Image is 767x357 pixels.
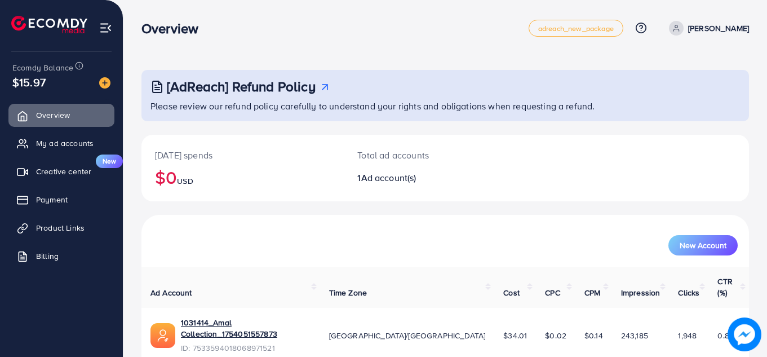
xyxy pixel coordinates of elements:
span: 1,948 [678,330,697,341]
a: Product Links [8,217,114,239]
span: CPC [545,287,560,298]
span: CPM [584,287,600,298]
span: $15.97 [12,74,46,90]
h2: 1 [357,173,482,183]
img: logo [11,16,87,33]
span: ID: 7533594018068971521 [181,342,311,354]
h2: $0 [155,166,330,188]
a: Payment [8,188,114,211]
span: Cost [503,287,520,298]
span: Clicks [678,287,699,298]
span: $0.02 [545,330,566,341]
span: Payment [36,194,68,205]
img: menu [99,21,112,34]
span: $34.01 [503,330,527,341]
a: Creative centerNew [8,160,114,183]
img: ic-ads-acc.e4c84228.svg [150,323,175,348]
span: Creative center [36,166,91,177]
span: Ad Account [150,287,192,298]
span: New [96,155,123,168]
span: 243,185 [621,330,648,341]
a: Billing [8,245,114,267]
a: [PERSON_NAME] [664,21,749,36]
span: Ad account(s) [361,171,416,184]
a: 1031414_Amal Collection_1754051557873 [181,317,311,340]
h3: Overview [141,20,207,37]
img: image [728,318,761,351]
span: New Account [680,241,726,249]
a: adreach_new_package [529,20,623,37]
p: Please review our refund policy carefully to understand your rights and obligations when requesti... [150,99,742,113]
a: My ad accounts [8,132,114,155]
span: Ecomdy Balance [12,62,73,73]
span: [GEOGRAPHIC_DATA]/[GEOGRAPHIC_DATA] [329,330,486,341]
span: USD [177,175,193,187]
span: adreach_new_package [538,25,614,32]
span: My ad accounts [36,138,94,149]
p: Total ad accounts [357,148,482,162]
span: Product Links [36,222,85,233]
span: CTR (%) [717,276,732,298]
p: [DATE] spends [155,148,330,162]
span: 0.8 [717,330,729,341]
button: New Account [668,235,738,255]
img: image [99,77,110,89]
span: Time Zone [329,287,367,298]
span: Billing [36,250,59,262]
span: $0.14 [584,330,603,341]
span: Impression [621,287,660,298]
span: Overview [36,109,70,121]
a: Overview [8,104,114,126]
p: [PERSON_NAME] [688,21,749,35]
h3: [AdReach] Refund Policy [167,78,316,95]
